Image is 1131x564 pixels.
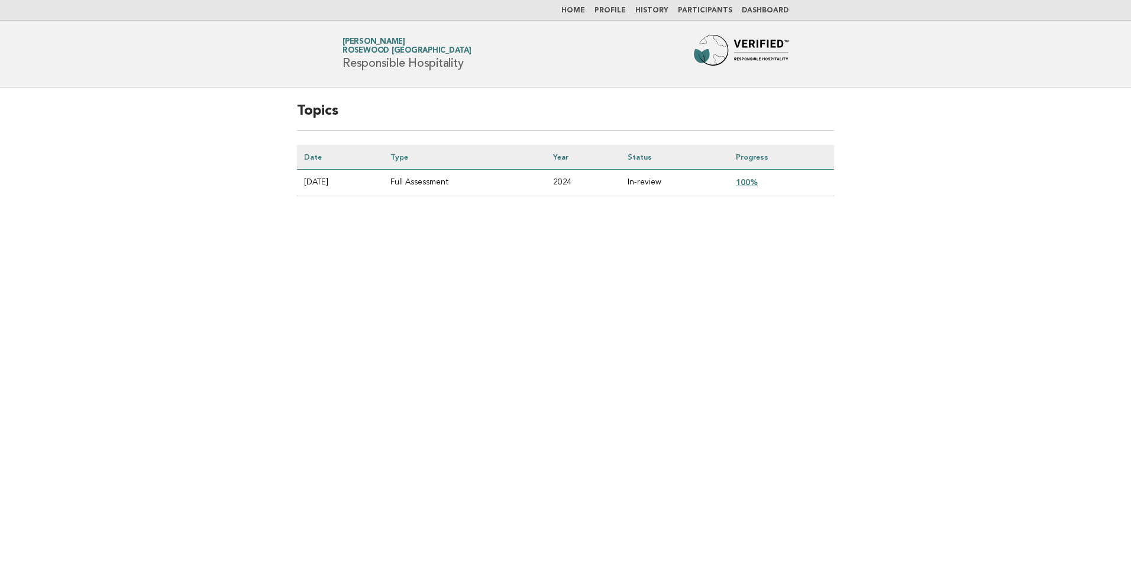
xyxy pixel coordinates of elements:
th: Year [546,145,621,170]
a: [PERSON_NAME]Rosewood [GEOGRAPHIC_DATA] [342,38,471,54]
td: Full Assessment [383,170,546,196]
th: Status [621,145,729,170]
h2: Topics [297,102,834,131]
td: [DATE] [297,170,383,196]
td: In-review [621,170,729,196]
a: Participants [678,7,732,14]
th: Date [297,145,383,170]
td: 2024 [546,170,621,196]
span: Rosewood [GEOGRAPHIC_DATA] [342,47,471,55]
th: Progress [729,145,834,170]
a: Dashboard [742,7,789,14]
th: Type [383,145,546,170]
a: 100% [736,177,758,187]
a: History [635,7,668,14]
h1: Responsible Hospitality [342,38,471,69]
a: Home [561,7,585,14]
img: Forbes Travel Guide [694,35,789,73]
a: Profile [594,7,626,14]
